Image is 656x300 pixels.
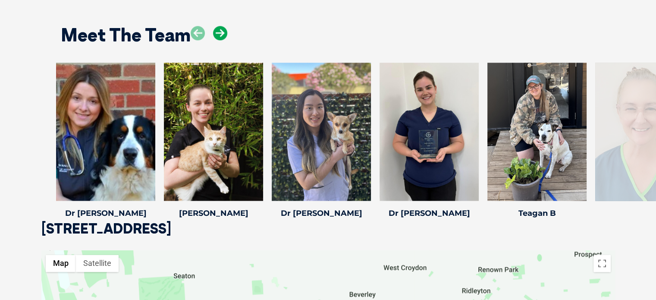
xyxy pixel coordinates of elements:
[61,26,191,44] h2: Meet The Team
[380,209,479,217] h4: Dr [PERSON_NAME]
[272,209,371,217] h4: Dr [PERSON_NAME]
[487,209,587,217] h4: Teagan B
[76,255,119,272] button: Show satellite imagery
[56,209,155,217] h4: Dr [PERSON_NAME]
[593,255,611,272] button: Toggle fullscreen view
[46,255,76,272] button: Show street map
[164,209,263,217] h4: [PERSON_NAME]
